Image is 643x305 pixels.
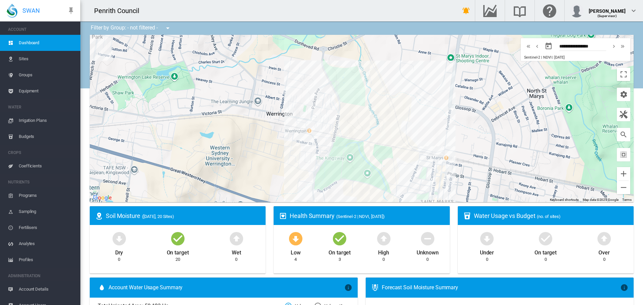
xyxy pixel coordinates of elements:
div: Penrith Council [94,6,145,15]
div: 0 [603,256,605,262]
span: Irrigation Plans [19,112,75,129]
div: Low [291,246,301,256]
div: Over [598,246,610,256]
md-icon: icon-chevron-double-right [619,42,626,50]
div: 0 [545,256,547,262]
span: Analytes [19,236,75,252]
button: md-calendar [542,40,555,53]
button: Toggle fullscreen view [617,68,630,81]
md-icon: icon-arrow-down-bold-circle [111,230,127,246]
span: Sentinel-2 | NDVI [524,55,551,60]
a: Open this area in Google Maps (opens a new window) [91,194,114,202]
div: On target [534,246,557,256]
div: Dry [115,246,123,256]
span: ([DATE], 20 Sites) [142,214,174,219]
md-icon: icon-information [620,284,628,292]
button: Zoom out [617,181,630,194]
div: 3 [339,256,341,262]
button: Zoom in [617,167,630,180]
span: | [DATE] [552,55,564,60]
div: 0 [235,256,237,262]
span: CROPS [8,147,75,158]
button: icon-bell-ring [459,4,473,17]
button: icon-chevron-right [610,42,618,50]
md-icon: icon-arrow-down-bold-circle [479,230,495,246]
md-icon: icon-water [98,284,106,292]
button: icon-magnify [617,128,630,141]
md-icon: icon-select-all [620,151,628,159]
img: Google [91,194,114,202]
button: icon-cog [617,88,630,101]
button: icon-menu-down [161,21,174,35]
md-icon: icon-thermometer-lines [371,284,379,292]
div: Filter by Group: - not filtered - [86,21,176,35]
div: Under [480,246,494,256]
button: icon-chevron-left [533,42,542,50]
div: Wet [232,246,241,256]
span: ACCOUNT [8,24,75,35]
span: Account Water Usage Summary [109,284,344,291]
div: On target [329,246,351,256]
div: High [378,246,389,256]
div: [PERSON_NAME] [589,5,626,12]
span: (Supervisor) [597,14,617,18]
span: Map data ©2025 Google [583,198,619,202]
button: Keyboard shortcuts [550,198,579,202]
md-icon: icon-cup-water [463,212,471,220]
div: 0 [382,256,385,262]
md-icon: icon-chevron-right [610,42,618,50]
span: Sampling [19,204,75,220]
md-icon: icon-heart-box-outline [279,212,287,220]
md-icon: icon-checkbox-marked-circle [332,230,348,246]
div: Soil Moisture [106,212,260,220]
span: Fertilisers [19,220,75,236]
md-icon: icon-minus-circle [420,230,436,246]
md-icon: icon-information [344,284,352,292]
span: (Sentinel-2 | NDVI, [DATE]) [336,214,385,219]
span: WATER [8,102,75,112]
div: Unknown [417,246,438,256]
div: 4 [294,256,297,262]
div: 0 [486,256,488,262]
span: Budgets [19,129,75,145]
span: Groups [19,67,75,83]
span: Sites [19,51,75,67]
md-icon: Click here for help [542,7,558,15]
div: 0 [426,256,429,262]
md-icon: icon-arrow-down-bold-circle [288,230,304,246]
span: Dashboard [19,35,75,51]
md-icon: icon-checkbox-marked-circle [170,230,186,246]
md-icon: icon-chevron-down [630,7,638,15]
span: NUTRIENTS [8,177,75,187]
md-icon: icon-pin [67,7,75,15]
span: Equipment [19,83,75,99]
md-icon: icon-cog [620,90,628,98]
a: Terms [622,198,632,202]
md-icon: icon-map-marker-radius [95,212,103,220]
md-icon: icon-magnify [620,131,628,139]
button: icon-chevron-double-right [618,42,627,50]
span: ADMINISTRATION [8,271,75,281]
button: icon-chevron-double-left [524,42,533,50]
md-icon: icon-menu-down [164,24,172,32]
md-icon: icon-chevron-double-left [525,42,532,50]
span: SWAN [22,6,40,15]
md-icon: icon-arrow-up-bold-circle [596,230,612,246]
div: 20 [175,256,180,262]
span: Programs [19,187,75,204]
div: Forecast Soil Moisture Summary [382,284,620,291]
img: SWAN-Landscape-Logo-Colour-drop.png [7,4,17,18]
md-icon: icon-checkbox-marked-circle [538,230,554,246]
img: profile.jpg [570,4,583,17]
span: Account Details [19,281,75,297]
div: 0 [118,256,120,262]
div: On target [167,246,189,256]
span: Coefficients [19,158,75,174]
md-icon: Go to the Data Hub [482,7,498,15]
md-icon: icon-arrow-up-bold-circle [376,230,392,246]
md-icon: Search the knowledge base [512,7,528,15]
div: Health Summary [290,212,444,220]
md-icon: icon-bell-ring [462,7,470,15]
div: Water Usage vs Budget [474,212,628,220]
